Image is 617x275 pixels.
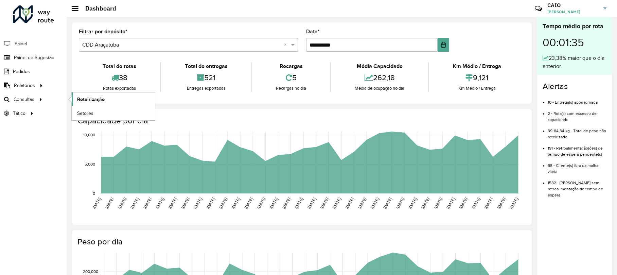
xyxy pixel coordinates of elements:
[193,197,203,210] text: [DATE]
[548,140,606,157] li: 191 - Retroalimentação(ões) de tempo de espera pendente(s)
[307,197,317,210] text: [DATE]
[543,22,606,31] div: Tempo médio por rota
[548,175,606,198] li: 1582 - [PERSON_NAME] sem retroalimentação de tempo de espera
[206,197,215,210] text: [DATE]
[130,197,140,210] text: [DATE]
[231,197,241,210] text: [DATE]
[333,62,427,70] div: Média Capacidade
[13,110,25,117] span: Tático
[81,62,159,70] div: Total de rotas
[370,197,380,210] text: [DATE]
[306,28,320,36] label: Data
[430,85,523,92] div: Km Médio / Entrega
[79,28,127,36] label: Filtrar por depósito
[163,85,250,92] div: Entregas exportadas
[383,197,392,210] text: [DATE]
[244,197,253,210] text: [DATE]
[543,31,606,54] div: 00:01:35
[142,197,152,210] text: [DATE]
[547,9,598,15] span: [PERSON_NAME]
[254,70,329,85] div: 5
[81,70,159,85] div: 38
[77,237,525,247] h4: Peso por dia
[83,133,95,137] text: 10,000
[77,110,93,117] span: Setores
[72,106,155,120] a: Setores
[319,197,329,210] text: [DATE]
[163,62,250,70] div: Total de entregas
[547,2,598,8] h3: CAIO
[14,82,35,89] span: Relatórios
[14,96,34,103] span: Consultas
[269,197,279,210] text: [DATE]
[430,70,523,85] div: 9,121
[332,197,342,210] text: [DATE]
[281,197,291,210] text: [DATE]
[180,197,190,210] text: [DATE]
[496,197,506,210] text: [DATE]
[531,1,546,16] a: Contato Rápido
[85,162,95,166] text: 5,000
[163,70,250,85] div: 521
[168,197,177,210] text: [DATE]
[543,54,606,70] div: 23,38% maior que o dia anterior
[92,197,102,210] text: [DATE]
[333,70,427,85] div: 262,18
[14,54,54,61] span: Painel de Sugestão
[548,123,606,140] li: 39.114,34 kg - Total de peso não roteirizado
[15,40,27,47] span: Painel
[218,197,228,210] text: [DATE]
[483,197,493,210] text: [DATE]
[357,197,367,210] text: [DATE]
[408,197,418,210] text: [DATE]
[93,191,95,195] text: 0
[77,96,105,103] span: Roteirização
[430,62,523,70] div: Km Médio / Entrega
[104,197,114,210] text: [DATE]
[543,82,606,91] h4: Alertas
[438,38,449,52] button: Choose Date
[254,85,329,92] div: Recargas no dia
[333,85,427,92] div: Média de ocupação no dia
[548,94,606,105] li: 10 - Entrega(s) após jornada
[548,105,606,123] li: 2 - Rota(s) com excesso de capacidade
[420,197,430,210] text: [DATE]
[433,197,443,210] text: [DATE]
[81,85,159,92] div: Rotas exportadas
[77,116,525,126] h4: Capacidade por dia
[78,5,116,12] h2: Dashboard
[72,92,155,106] a: Roteirização
[458,197,468,210] text: [DATE]
[294,197,304,210] text: [DATE]
[509,197,519,210] text: [DATE]
[345,197,354,210] text: [DATE]
[117,197,127,210] text: [DATE]
[155,197,165,210] text: [DATE]
[13,68,30,75] span: Pedidos
[284,41,289,49] span: Clear all
[395,197,405,210] text: [DATE]
[548,157,606,175] li: 98 - Cliente(s) fora da malha viária
[471,197,481,210] text: [DATE]
[83,270,98,274] text: 200,000
[446,197,456,210] text: [DATE]
[256,197,266,210] text: [DATE]
[254,62,329,70] div: Recargas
